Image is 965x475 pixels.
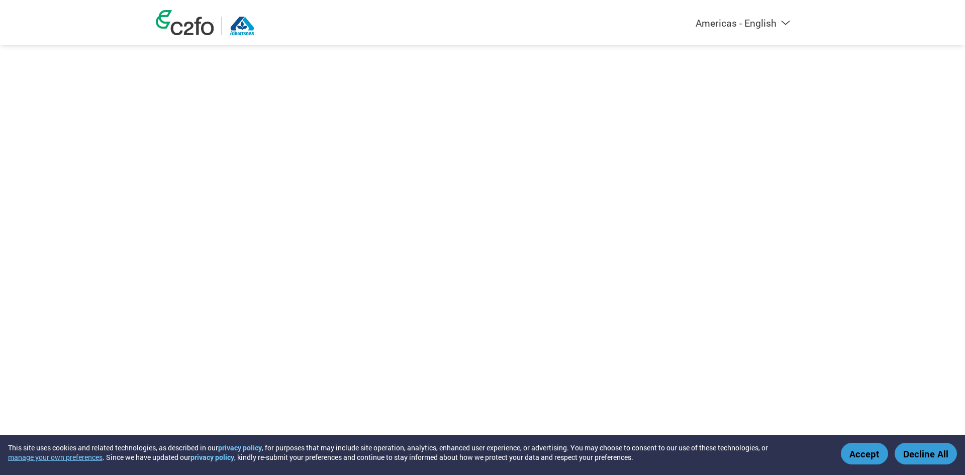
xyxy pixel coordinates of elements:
img: Albertsons Companies [230,17,255,35]
a: privacy policy [190,452,234,462]
button: Accept [841,443,888,464]
a: privacy policy [218,443,262,452]
button: manage your own preferences [8,452,103,462]
button: Decline All [895,443,957,464]
img: c2fo logo [156,10,214,35]
div: This site uses cookies and related technologies, as described in our , for purposes that may incl... [8,443,826,462]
